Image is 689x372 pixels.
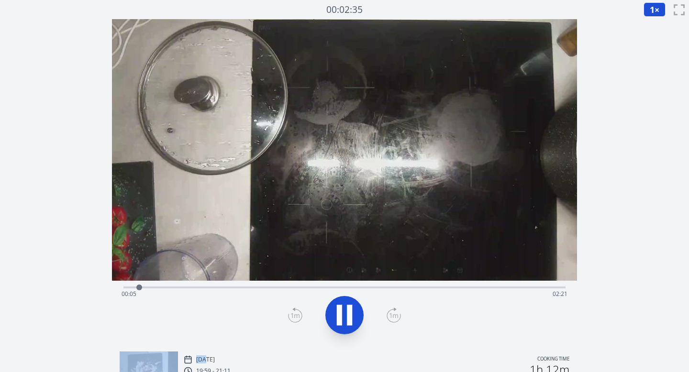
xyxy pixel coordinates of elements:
[122,290,136,298] span: 00:05
[644,2,666,17] button: 1×
[553,290,567,298] span: 02:21
[650,4,655,15] span: 1
[537,355,569,364] p: Cooking time
[326,3,363,17] a: 00:02:35
[196,356,215,363] p: [DATE]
